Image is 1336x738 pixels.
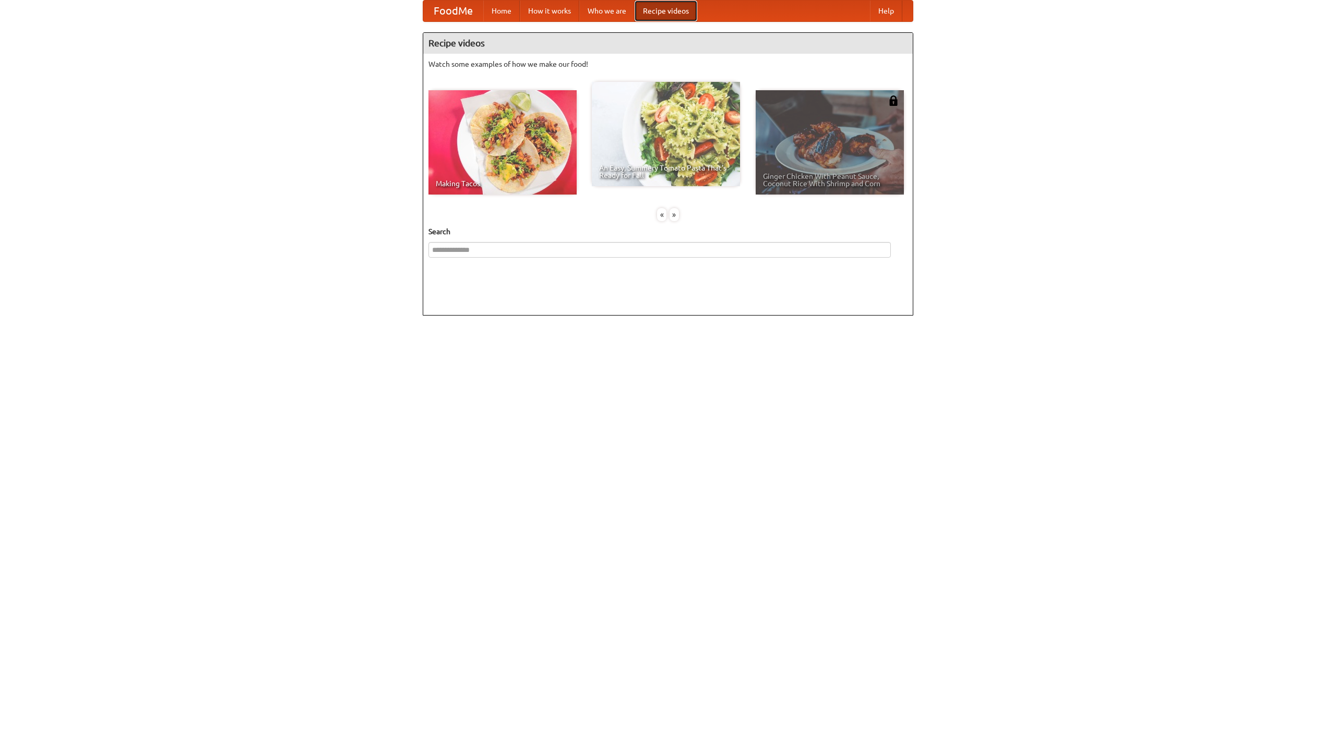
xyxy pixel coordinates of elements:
h5: Search [428,226,908,237]
a: Recipe videos [635,1,697,21]
a: How it works [520,1,579,21]
a: Home [483,1,520,21]
p: Watch some examples of how we make our food! [428,59,908,69]
a: An Easy, Summery Tomato Pasta That's Ready for Fall [592,82,740,186]
a: Making Tacos [428,90,577,195]
img: 483408.png [888,95,899,106]
div: » [670,208,679,221]
span: Making Tacos [436,180,569,187]
a: FoodMe [423,1,483,21]
a: Who we are [579,1,635,21]
span: An Easy, Summery Tomato Pasta That's Ready for Fall [599,164,733,179]
div: « [657,208,666,221]
h4: Recipe videos [423,33,913,54]
a: Help [870,1,902,21]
